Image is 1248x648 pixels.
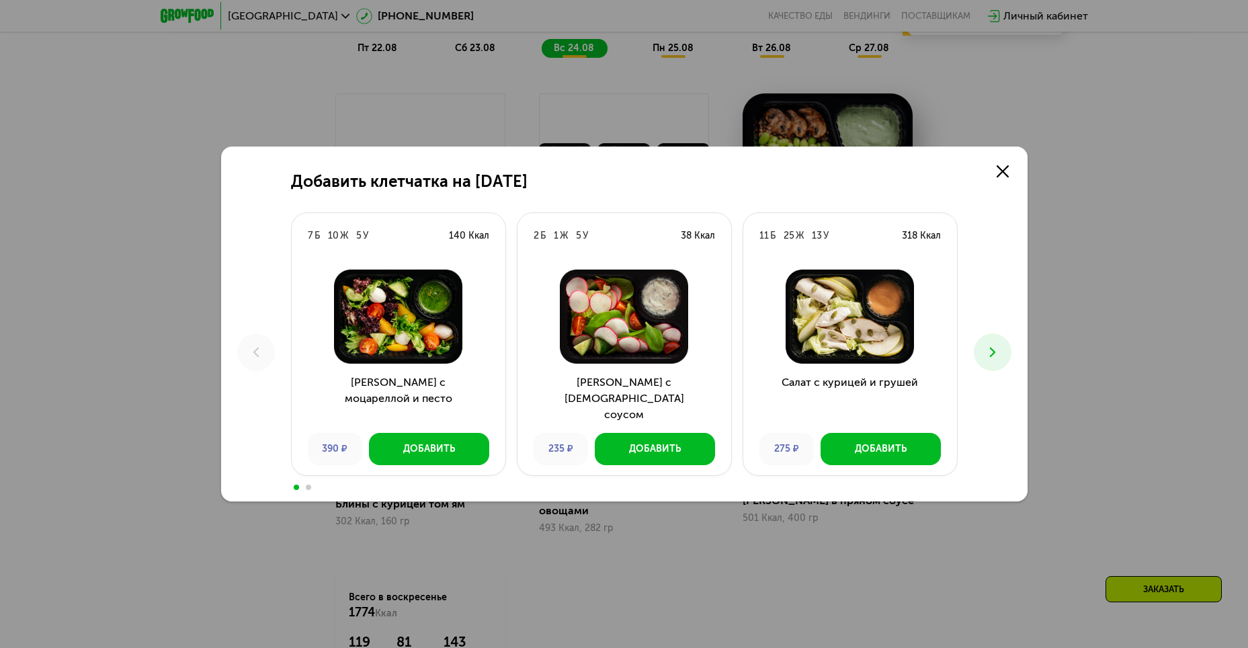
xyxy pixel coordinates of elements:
div: Б [540,229,546,243]
img: Салат с моцареллой и песто [302,270,495,364]
div: Б [770,229,776,243]
div: У [583,229,588,243]
img: Салат с греческим соусом [528,270,720,364]
div: 2 [534,229,539,243]
div: 7 [308,229,313,243]
div: 5 [576,229,581,243]
div: 1 [554,229,558,243]
button: Добавить [369,433,489,465]
div: Добавить [403,442,455,456]
div: Ж [796,229,804,243]
div: 5 [356,229,362,243]
div: Б [315,229,320,243]
button: Добавить [595,433,715,465]
div: 25 [784,229,794,243]
div: Добавить [629,442,681,456]
div: Ж [560,229,568,243]
div: 10 [328,229,339,243]
div: 11 [759,229,769,243]
div: У [823,229,829,243]
div: 275 ₽ [759,433,814,465]
div: 38 Ккал [681,229,715,243]
div: 318 Ккал [902,229,941,243]
div: 235 ₽ [534,433,588,465]
div: 140 Ккал [449,229,489,243]
div: У [363,229,368,243]
div: 390 ₽ [308,433,362,465]
h3: [PERSON_NAME] с [DEMOGRAPHIC_DATA] соусом [517,374,731,423]
div: Ж [340,229,348,243]
h3: Салат с курицей и грушей [743,374,957,423]
div: Добавить [855,442,907,456]
img: Салат с курицей и грушей [754,270,946,364]
h3: [PERSON_NAME] с моцареллой и песто [292,374,505,423]
div: 13 [812,229,822,243]
h2: Добавить клетчатка на [DATE] [291,172,528,191]
button: Добавить [821,433,941,465]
